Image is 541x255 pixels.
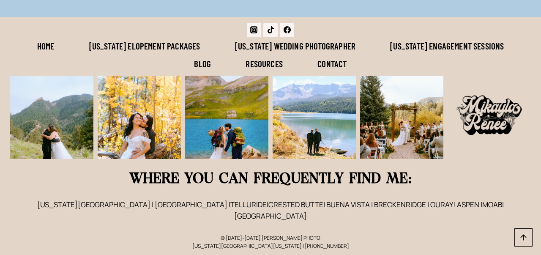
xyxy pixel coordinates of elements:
[247,23,261,37] a: Instagram
[230,200,267,209] a: TELLURIDE
[129,172,412,186] strong: WHERE YOU CAN FREQUENTLY FIND ME:
[10,199,531,222] p: [US_STATE][GEOGRAPHIC_DATA] | [GEOGRAPHIC_DATA] | | | BUENA VISTA | BRECKENRIDGE | OURAY | ASPEN | |
[10,234,531,250] p: © [DATE]-[DATE] [PERSON_NAME] PHOTO [US_STATE][GEOGRAPHIC_DATA][US_STATE] | [PHONE_NUMBER]
[268,200,323,209] a: CRESTED BUTTE
[10,37,531,73] nav: Footer Navigation
[234,211,307,221] a: [GEOGRAPHIC_DATA]
[177,55,228,73] a: Blog
[71,37,217,55] a: [US_STATE] Elopement Packages
[482,200,502,209] a: MOAB
[280,23,294,37] a: Facebook
[300,55,364,73] a: Contact
[514,228,533,247] a: Scroll to top
[373,37,521,55] a: [US_STATE] Engagement Sessions
[263,23,278,37] a: TikTok
[19,37,71,55] a: Home
[228,55,300,73] a: Resources
[218,37,373,55] a: [US_STATE] Wedding Photographer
